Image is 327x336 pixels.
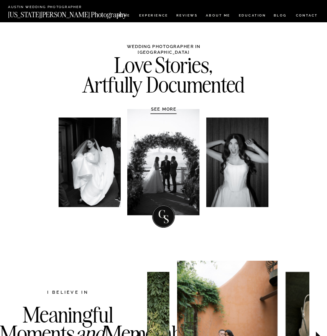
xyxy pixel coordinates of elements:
[68,55,259,66] h2: Love Stories, Artfully Documented
[296,13,318,19] a: CONTACT
[18,289,117,296] h2: I believe in
[274,14,287,18] a: BLOG
[116,14,131,18] a: HOME
[176,14,197,18] a: REVIEWS
[8,5,90,10] a: Austin Wedding Photographer
[8,11,145,16] a: [US_STATE][PERSON_NAME] Photography
[238,14,267,18] a: EDUCATION
[113,44,215,55] h1: Wedding Photographer in [GEOGRAPHIC_DATA]
[206,14,231,18] a: ABOUT ME
[138,106,190,112] a: SEE MORE
[139,14,168,18] a: Experience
